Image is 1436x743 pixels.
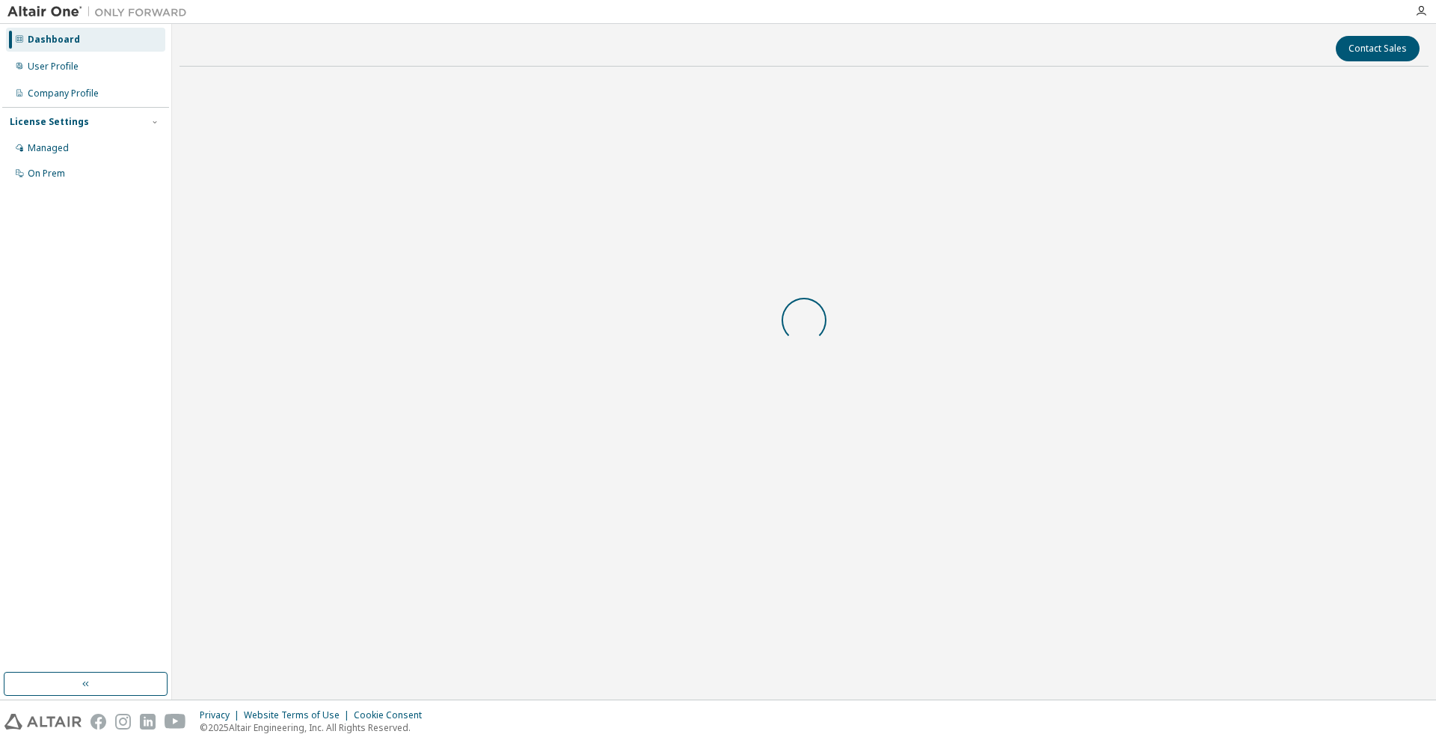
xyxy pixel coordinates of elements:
div: Website Terms of Use [244,709,354,721]
div: Managed [28,142,69,154]
img: Altair One [7,4,194,19]
div: Privacy [200,709,244,721]
p: © 2025 Altair Engineering, Inc. All Rights Reserved. [200,721,431,734]
div: User Profile [28,61,79,73]
div: Cookie Consent [354,709,431,721]
div: Dashboard [28,34,80,46]
img: facebook.svg [90,714,106,730]
img: linkedin.svg [140,714,156,730]
div: License Settings [10,116,89,128]
img: instagram.svg [115,714,131,730]
button: Contact Sales [1336,36,1420,61]
div: Company Profile [28,88,99,100]
img: youtube.svg [165,714,186,730]
img: altair_logo.svg [4,714,82,730]
div: On Prem [28,168,65,180]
